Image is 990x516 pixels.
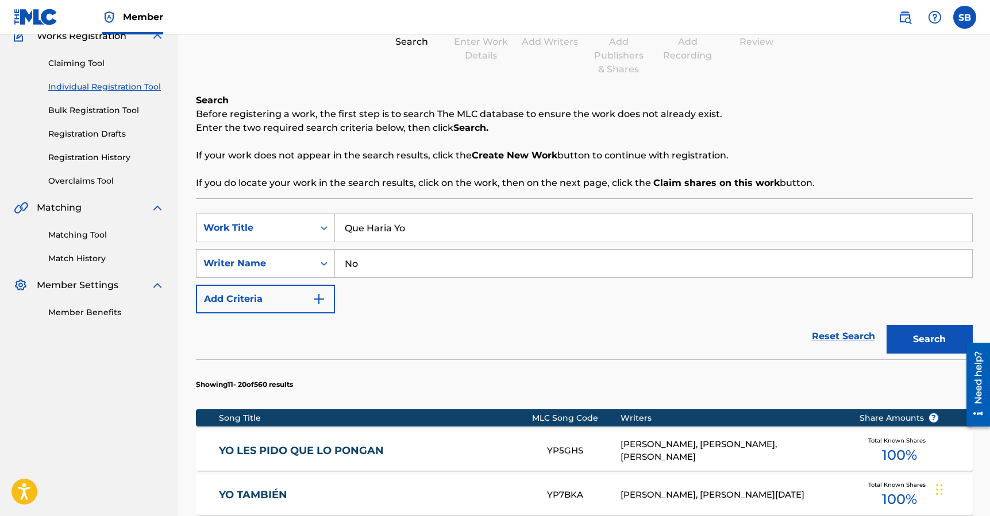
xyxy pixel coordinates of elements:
[383,35,441,49] div: Search
[887,325,973,354] button: Search
[868,436,930,445] span: Total Known Shares
[48,229,164,241] a: Matching Tool
[219,444,531,457] a: YO LES PIDO QUE LO PONGAN
[196,95,229,106] b: Search
[37,29,126,43] span: Works Registration
[936,472,943,507] div: Drag
[312,292,326,306] img: 9d2ae6d4665cec9f34b9.svg
[203,257,307,270] div: Writer Name
[928,10,942,24] img: help
[882,489,917,510] span: 100 %
[48,57,164,69] a: Claiming Tool
[37,201,82,215] span: Matching
[621,412,842,424] div: Writers
[868,480,930,489] span: Total Known Shares
[472,150,557,161] strong: Create New Work
[219,488,531,502] a: YO TAMBIÉN
[196,149,973,162] p: If your work does not appear in the search results, click the button to continue with registration.
[521,35,579,49] div: Add Writers
[48,81,164,93] a: Individual Registration Tool
[14,201,28,215] img: Matching
[196,214,973,359] form: Search Form
[48,128,164,140] a: Registration Drafts
[196,176,973,190] p: If you do locate your work in the search results, click on the work, then on the next page, click...
[48,253,164,265] a: Match History
[547,444,621,457] div: YP5GHS
[203,221,307,235] div: Work Title
[653,177,780,188] strong: Claim shares on this work
[123,10,163,24] span: Member
[882,445,917,465] span: 100 %
[48,152,164,164] a: Registration History
[532,412,621,424] div: MLC Song Code
[196,285,335,313] button: Add Criteria
[806,324,881,349] a: Reset Search
[893,6,916,29] a: Public Search
[547,488,621,502] div: YP7BKA
[151,201,164,215] img: expand
[196,107,973,121] p: Before registering a work, the first step is to search The MLC database to ensure the work does n...
[590,35,648,76] div: Add Publishers & Shares
[452,35,510,63] div: Enter Work Details
[923,6,946,29] div: Help
[659,35,717,63] div: Add Recording
[196,379,293,390] p: Showing 11 - 20 of 560 results
[151,29,164,43] img: expand
[953,6,976,29] div: User Menu
[48,104,164,117] a: Bulk Registration Tool
[929,413,938,422] span: ?
[48,175,164,187] a: Overclaims Tool
[151,278,164,292] img: expand
[860,412,939,424] span: Share Amounts
[958,339,990,431] iframe: Resource Center
[453,122,488,133] strong: Search.
[621,488,842,502] div: [PERSON_NAME], [PERSON_NAME][DATE]
[48,307,164,319] a: Member Benefits
[933,461,990,516] iframe: Chat Widget
[14,278,28,292] img: Member Settings
[621,438,842,464] div: [PERSON_NAME], [PERSON_NAME], [PERSON_NAME]
[102,10,116,24] img: Top Rightsholder
[14,29,29,43] img: Works Registration
[728,35,785,49] div: Review
[14,9,58,25] img: MLC Logo
[898,10,912,24] img: search
[219,412,532,424] div: Song Title
[196,121,973,135] p: Enter the two required search criteria below, then click
[37,278,118,292] span: Member Settings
